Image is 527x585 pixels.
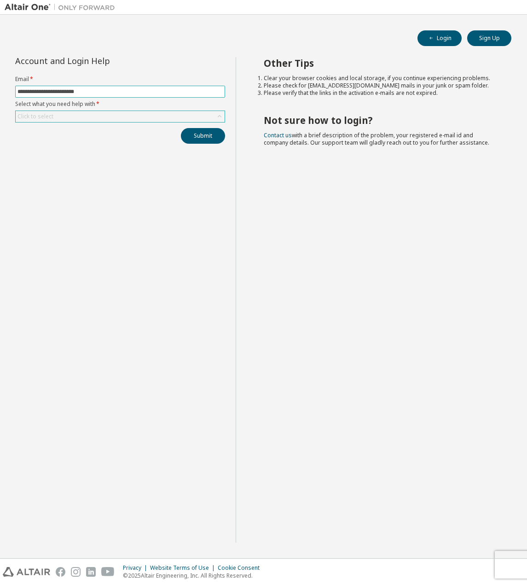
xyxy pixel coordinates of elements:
[264,75,495,82] li: Clear your browser cookies and local storage, if you continue experiencing problems.
[15,57,183,64] div: Account and Login Help
[467,30,511,46] button: Sign Up
[264,82,495,89] li: Please check for [EMAIL_ADDRESS][DOMAIN_NAME] mails in your junk or spam folder.
[181,128,225,144] button: Submit
[56,567,65,577] img: facebook.svg
[101,567,115,577] img: youtube.svg
[86,567,96,577] img: linkedin.svg
[15,76,225,83] label: Email
[218,564,265,572] div: Cookie Consent
[3,567,50,577] img: altair_logo.svg
[264,131,489,146] span: with a brief description of the problem, your registered e-mail id and company details. Our suppo...
[264,89,495,97] li: Please verify that the links in the activation e-mails are not expired.
[71,567,81,577] img: instagram.svg
[264,114,495,126] h2: Not sure how to login?
[123,572,265,579] p: © 2025 Altair Engineering, Inc. All Rights Reserved.
[123,564,150,572] div: Privacy
[264,131,292,139] a: Contact us
[264,57,495,69] h2: Other Tips
[5,3,120,12] img: Altair One
[15,100,225,108] label: Select what you need help with
[417,30,462,46] button: Login
[150,564,218,572] div: Website Terms of Use
[16,111,225,122] div: Click to select
[17,113,53,120] div: Click to select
